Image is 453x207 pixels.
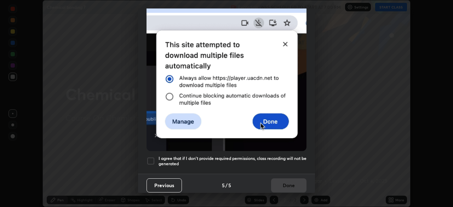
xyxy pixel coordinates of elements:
[222,182,225,189] h4: 5
[147,178,182,192] button: Previous
[159,156,306,167] h5: I agree that if I don't provide required permissions, class recording will not be generated
[225,182,228,189] h4: /
[228,182,231,189] h4: 5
